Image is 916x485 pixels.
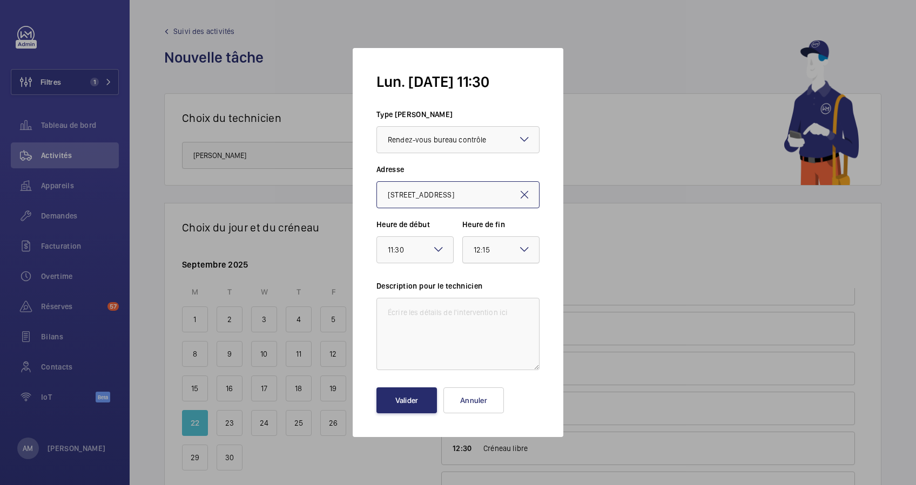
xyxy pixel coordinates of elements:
[388,245,404,254] span: 11:30
[443,387,504,413] button: Annuler
[462,219,540,230] label: Heure de fin
[474,245,490,254] span: 12:15
[376,72,540,92] h1: lun. [DATE] 11:30
[376,181,540,208] input: Entrez l'adresse de la tâche
[376,109,540,120] label: Type [PERSON_NAME]
[376,281,540,291] label: Description pour le technicien
[376,219,454,230] label: Heure de début
[388,135,487,144] span: Rendez-vous bureau contrôle
[376,164,540,175] label: Adresse
[376,387,437,413] button: Valider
